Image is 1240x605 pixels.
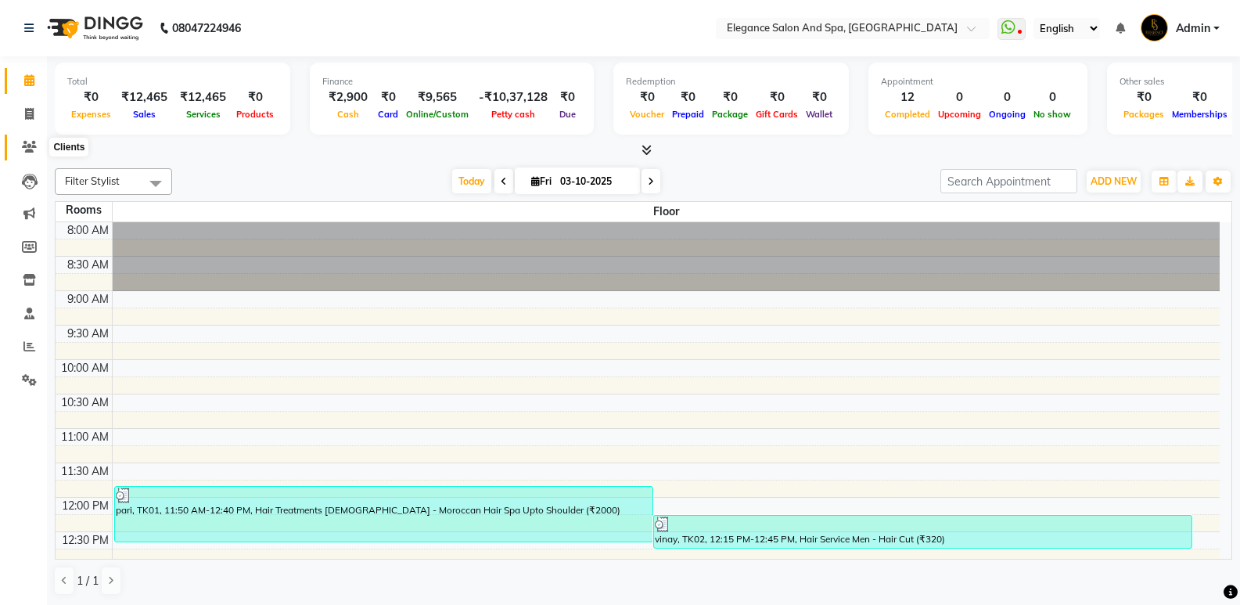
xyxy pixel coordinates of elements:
span: Fri [527,175,555,187]
div: ₹0 [1168,88,1231,106]
div: 12:30 PM [59,532,112,549]
div: 0 [985,88,1030,106]
span: Sales [129,109,160,120]
div: ₹12,465 [174,88,232,106]
div: 12 [881,88,934,106]
div: ₹0 [708,88,752,106]
div: 8:30 AM [64,257,112,273]
span: Admin [1176,20,1210,37]
div: ₹0 [1120,88,1168,106]
span: Voucher [626,109,668,120]
span: Cash [333,109,363,120]
div: Rooms [56,202,112,218]
div: ₹0 [67,88,115,106]
div: Redemption [626,75,836,88]
div: Finance [322,75,581,88]
div: 9:30 AM [64,326,112,342]
span: Completed [881,109,934,120]
span: Petty cash [487,109,539,120]
b: 08047224946 [172,6,241,50]
img: Admin [1141,14,1168,41]
input: 2025-10-03 [555,170,634,193]
div: 10:30 AM [58,394,112,411]
div: ₹2,900 [322,88,374,106]
span: Wallet [802,109,836,120]
input: Search Appointment [940,169,1077,193]
span: Ongoing [985,109,1030,120]
div: Appointment [881,75,1075,88]
div: ₹0 [374,88,402,106]
div: ₹0 [668,88,708,106]
div: ₹0 [752,88,802,106]
span: Online/Custom [402,109,473,120]
span: No show [1030,109,1075,120]
div: 8:00 AM [64,222,112,239]
div: 11:00 AM [58,429,112,445]
div: ₹0 [554,88,581,106]
div: 12:00 PM [59,498,112,514]
span: Services [182,109,225,120]
button: ADD NEW [1087,171,1141,193]
span: Package [708,109,752,120]
span: Memberships [1168,109,1231,120]
span: Due [555,109,580,120]
span: Products [232,109,278,120]
span: Expenses [67,109,115,120]
span: 1 / 1 [77,573,99,589]
div: ₹0 [626,88,668,106]
div: ₹0 [232,88,278,106]
div: Clients [49,138,88,157]
span: Prepaid [668,109,708,120]
div: 0 [934,88,985,106]
div: 11:30 AM [58,463,112,480]
span: Today [452,169,491,193]
div: ₹0 [802,88,836,106]
span: Packages [1120,109,1168,120]
div: -₹10,37,128 [473,88,554,106]
div: pari, TK01, 11:50 AM-12:40 PM, Hair Treatments [DEMOGRAPHIC_DATA] - Moroccan Hair Spa Upto Should... [115,487,652,542]
div: 10:00 AM [58,360,112,376]
div: vinay, TK02, 12:15 PM-12:45 PM, Hair Service Men - Hair Cut (₹320) [654,516,1191,548]
div: Total [67,75,278,88]
span: ADD NEW [1091,175,1137,187]
span: Filter Stylist [65,175,120,187]
div: ₹12,465 [115,88,174,106]
div: 9:00 AM [64,291,112,308]
span: Upcoming [934,109,985,120]
span: Card [374,109,402,120]
img: logo [40,6,147,50]
span: Floor [113,202,1220,221]
div: 0 [1030,88,1075,106]
span: Gift Cards [752,109,802,120]
div: ₹9,565 [402,88,473,106]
